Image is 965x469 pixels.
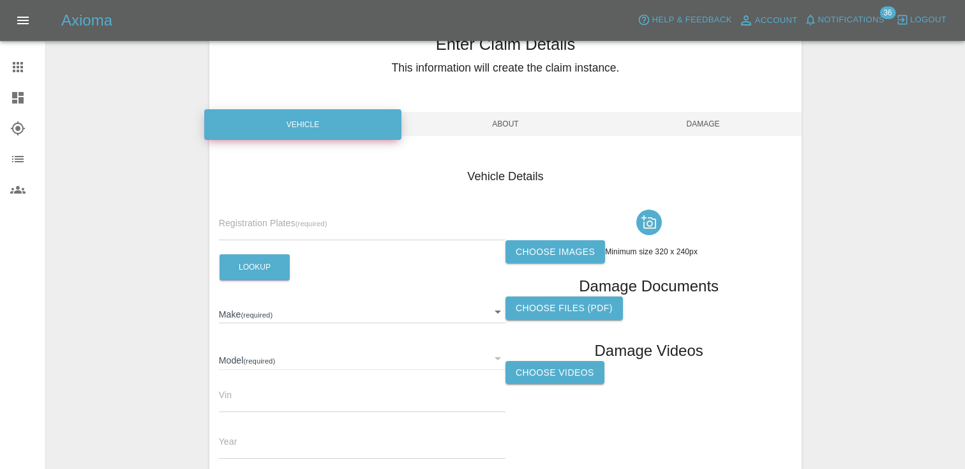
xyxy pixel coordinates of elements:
[505,296,623,320] label: Choose files (pdf)
[755,13,798,28] span: Account
[634,10,735,30] button: Help & Feedback
[579,276,719,296] h1: Damage Documents
[219,390,232,400] span: Vin
[209,59,802,76] h5: This information will create the claim instance.
[505,361,604,385] label: Choose Videos
[893,10,950,30] button: Logout
[407,112,604,136] span: About
[910,13,946,27] span: Logout
[295,220,327,227] small: (required)
[605,247,698,256] span: Minimum size 320 x 240px
[604,112,802,136] span: Damage
[735,10,801,31] a: Account
[8,5,38,36] button: Open drawer
[219,218,327,228] span: Registration Plates
[594,341,703,361] h1: Damage Videos
[801,10,888,30] button: Notifications
[818,13,885,27] span: Notifications
[219,436,237,447] span: Year
[204,109,402,140] div: Vehicle
[220,254,290,281] button: Lookup
[879,6,895,19] span: 36
[652,13,731,27] span: Help & Feedback
[61,10,112,31] h5: Axioma
[209,32,802,56] h3: Enter Claim Details
[505,240,605,264] label: Choose images
[219,168,793,185] h4: Vehicle Details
